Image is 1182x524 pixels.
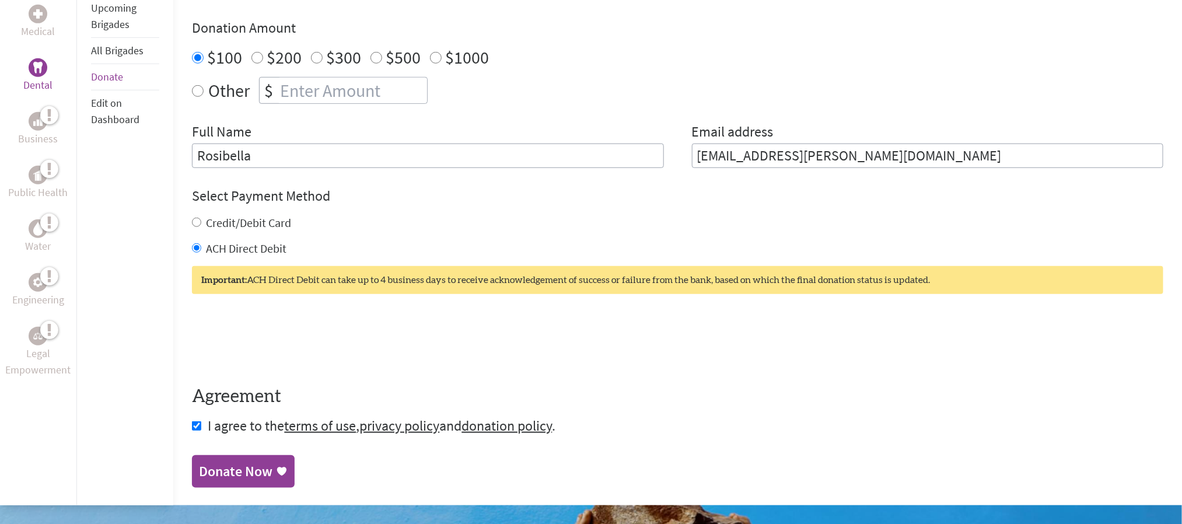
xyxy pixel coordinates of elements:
div: ACH Direct Debit can take up to 4 business days to receive acknowledgement of success or failure ... [192,266,1163,294]
iframe: reCAPTCHA [192,317,369,363]
label: $300 [326,46,361,68]
label: Email address [692,123,774,144]
a: Legal EmpowermentLegal Empowerment [2,327,74,378]
p: Water [25,238,51,254]
label: Credit/Debit Card [206,215,291,230]
a: MedicalMedical [21,5,55,40]
a: donation policy [461,417,552,435]
img: Legal Empowerment [33,333,43,340]
a: WaterWater [25,219,51,254]
img: Engineering [33,277,43,287]
label: $500 [386,46,421,68]
div: $ [260,78,278,103]
p: Public Health [8,184,68,201]
input: Your Email [692,144,1163,168]
div: Medical [29,5,47,23]
a: Upcoming Brigades [91,1,137,31]
a: BusinessBusiness [18,112,58,147]
img: Business [33,117,43,126]
input: Enter Full Name [192,144,663,168]
a: EngineeringEngineering [12,273,64,308]
a: All Brigades [91,44,144,57]
div: Legal Empowerment [29,327,47,345]
h4: Select Payment Method [192,187,1163,205]
label: Full Name [192,123,251,144]
strong: Important: [201,275,247,285]
p: Engineering [12,292,64,308]
li: Edit on Dashboard [91,90,159,132]
div: Water [29,219,47,238]
label: $1000 [445,46,489,68]
p: Legal Empowerment [2,345,74,378]
a: Public HealthPublic Health [8,166,68,201]
img: Public Health [33,169,43,181]
label: $200 [267,46,302,68]
a: terms of use [284,417,356,435]
p: Medical [21,23,55,40]
p: Business [18,131,58,147]
img: Medical [33,9,43,19]
li: Donate [91,64,159,90]
label: ACH Direct Debit [206,241,286,256]
img: Dental [33,62,43,73]
div: Business [29,112,47,131]
div: Engineering [29,273,47,292]
h4: Agreement [192,386,1163,407]
h4: Donation Amount [192,19,1163,37]
label: Other [208,77,250,104]
li: All Brigades [91,38,159,64]
div: Donate Now [199,462,272,481]
a: Edit on Dashboard [91,96,139,126]
a: Donate [91,70,123,83]
p: Dental [23,77,53,93]
img: Water [33,222,43,235]
div: Public Health [29,166,47,184]
a: Donate Now [192,455,295,488]
div: Dental [29,58,47,77]
a: privacy policy [359,417,439,435]
a: DentalDental [23,58,53,93]
span: I agree to the , and . [208,417,555,435]
label: $100 [207,46,242,68]
input: Enter Amount [278,78,427,103]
